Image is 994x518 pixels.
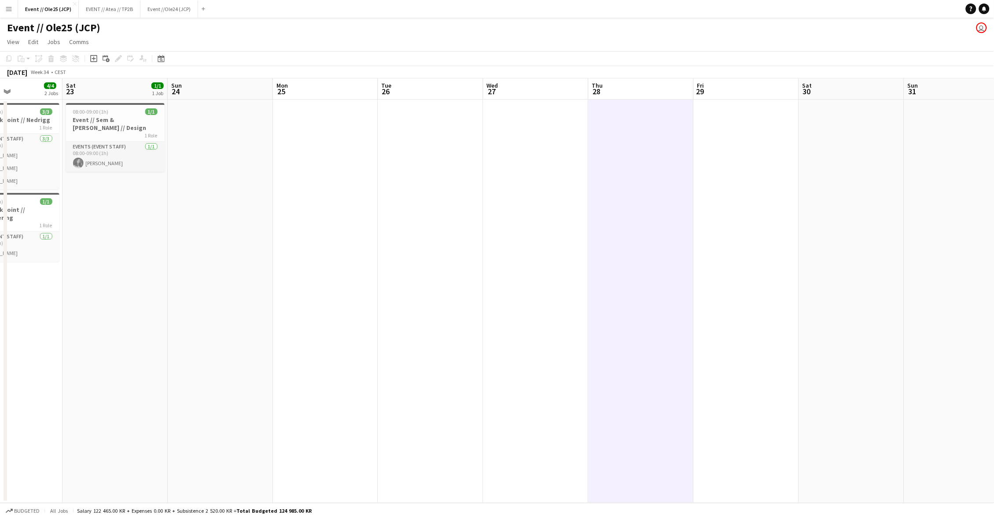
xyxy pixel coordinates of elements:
span: 29 [696,86,704,96]
span: 24 [170,86,182,96]
app-card-role: Events (Event Staff)1/108:00-09:00 (1h)[PERSON_NAME] [66,142,165,172]
h3: Event // Sem & [PERSON_NAME] // Design [66,116,165,132]
span: 1 Role [40,124,52,131]
span: Mon [276,81,288,89]
div: [DATE] [7,68,27,77]
span: 27 [486,86,498,96]
span: 31 [906,86,918,96]
span: Comms [69,38,89,46]
span: Jobs [47,38,60,46]
a: View [4,36,23,48]
div: Salary 122 465.00 KR + Expenses 0.00 KR + Subsistence 2 520.00 KR = [77,507,312,514]
span: 3/3 [40,108,52,115]
button: Event //Ole24 (JCP) [140,0,198,18]
span: 08:00-09:00 (1h) [73,108,109,115]
div: CEST [55,69,66,75]
span: Fri [697,81,704,89]
button: EVENT // Atea // TP2B [79,0,140,18]
div: 1 Job [152,90,163,96]
span: Sat [66,81,76,89]
span: View [7,38,19,46]
span: Budgeted [14,508,40,514]
span: 1/1 [145,108,158,115]
h1: Event // Ole25 (JCP) [7,21,100,34]
span: Sat [803,81,812,89]
span: Sun [171,81,182,89]
span: Thu [592,81,603,89]
span: Sun [908,81,918,89]
div: 2 Jobs [44,90,58,96]
span: 26 [380,86,392,96]
span: 25 [275,86,288,96]
span: Total Budgeted 124 985.00 KR [236,507,312,514]
span: Tue [382,81,392,89]
span: Edit [28,38,38,46]
span: 1 Role [40,222,52,229]
a: Comms [66,36,92,48]
app-job-card: 08:00-09:00 (1h)1/1Event // Sem & [PERSON_NAME] // Design1 RoleEvents (Event Staff)1/108:00-09:00... [66,103,165,172]
button: Event // Ole25 (JCP) [18,0,79,18]
span: 30 [801,86,812,96]
span: 28 [591,86,603,96]
span: All jobs [48,507,70,514]
app-user-avatar: Ole Rise [976,22,987,33]
a: Jobs [44,36,64,48]
button: Budgeted [4,506,41,516]
span: 23 [65,86,76,96]
a: Edit [25,36,42,48]
span: Week 34 [29,69,51,75]
span: 1/1 [151,82,164,89]
span: 1 Role [145,132,158,139]
span: 1/1 [40,198,52,205]
span: Wed [487,81,498,89]
span: 4/4 [44,82,56,89]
